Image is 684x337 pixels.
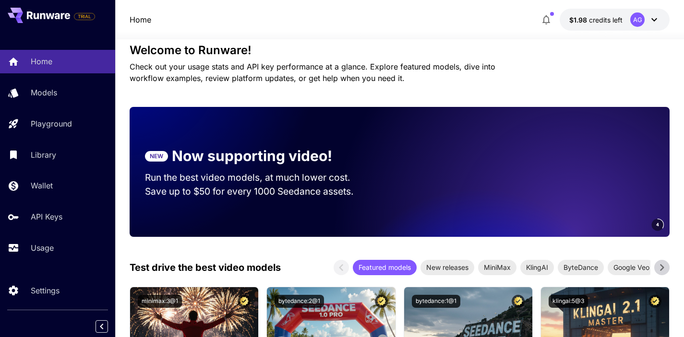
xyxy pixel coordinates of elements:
div: $1.9774 [569,15,623,25]
span: TRIAL [74,13,95,20]
span: Featured models [353,262,417,272]
span: Add your payment card to enable full platform functionality. [74,11,95,22]
p: Library [31,149,56,161]
p: Settings [31,285,60,296]
button: $1.9774AG [560,9,670,31]
span: New releases [420,262,474,272]
span: credits left [589,16,623,24]
button: klingai:5@3 [549,295,588,308]
nav: breadcrumb [130,14,151,25]
button: Certified Model – Vetted for best performance and includes a commercial license. [238,295,251,308]
p: Save up to $50 for every 1000 Seedance assets. [145,185,369,198]
button: Certified Model – Vetted for best performance and includes a commercial license. [512,295,525,308]
p: Wallet [31,180,53,191]
p: Run the best video models, at much lower cost. [145,171,369,185]
div: Google Veo [608,260,655,275]
span: $1.98 [569,16,589,24]
div: Featured models [353,260,417,275]
p: Now supporting video! [172,145,332,167]
span: KlingAI [520,262,554,272]
a: Home [130,14,151,25]
span: 4 [656,221,659,228]
p: NEW [150,152,163,161]
div: AG [630,12,645,27]
h3: Welcome to Runware! [130,44,670,57]
div: KlingAI [520,260,554,275]
iframe: Chat Widget [636,291,684,337]
span: Google Veo [608,262,655,272]
button: Certified Model – Vetted for best performance and includes a commercial license. [375,295,388,308]
div: ByteDance [558,260,604,275]
p: API Keys [31,211,62,222]
button: bytedance:1@1 [412,295,460,308]
div: New releases [420,260,474,275]
p: Playground [31,118,72,129]
button: Collapse sidebar [96,320,108,333]
div: Collapse sidebar [103,318,115,335]
p: Usage [31,242,54,254]
div: MiniMax [478,260,516,275]
button: bytedance:2@1 [275,295,324,308]
p: Test drive the best video models [130,260,281,275]
span: ByteDance [558,262,604,272]
button: minimax:3@1 [138,295,182,308]
p: Models [31,87,57,98]
span: MiniMax [478,262,516,272]
p: Home [31,56,52,67]
span: Check out your usage stats and API key performance at a glance. Explore featured models, dive int... [130,62,495,83]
